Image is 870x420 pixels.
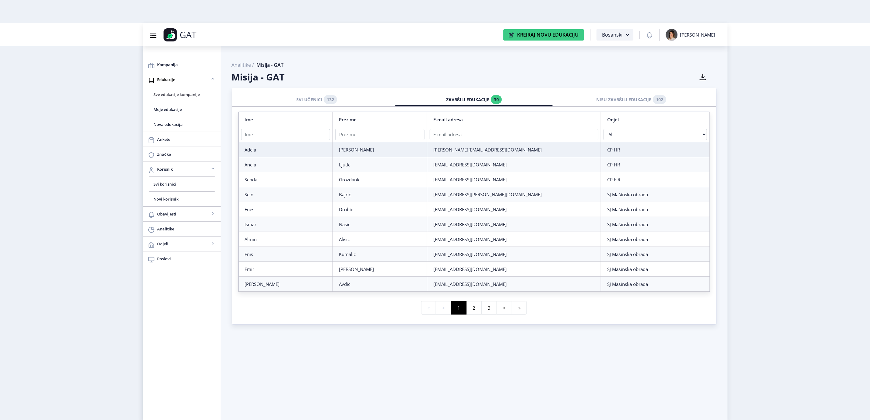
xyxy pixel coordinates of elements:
input: E-mail adresa [430,129,598,140]
div: [EMAIL_ADDRESS][PERSON_NAME][DOMAIN_NAME] [433,191,595,198]
a: Ime [245,116,253,123]
div: CP HR [607,162,703,168]
div: Enis [245,251,327,257]
div: [EMAIL_ADDRESS][DOMAIN_NAME] [433,281,595,287]
div: Emir [245,266,327,272]
div: [PERSON_NAME] [680,32,715,38]
a: Nova edukacija [149,117,215,132]
span: Odjeli [157,240,210,247]
div: SJ Mašinska obrada [607,191,703,198]
nb-icon: Preuzmite kao CSV [698,72,707,81]
div: Ljutic [339,162,421,168]
div: [EMAIL_ADDRESS][DOMAIN_NAME] [433,162,595,168]
a: Ankete [143,132,221,147]
a: 102 [653,95,666,104]
div: CP HR [607,147,703,153]
span: Korisnik [157,166,210,173]
a: Svi korisnici [149,177,215,191]
button: Kreiraj Novu Edukaciju [503,29,584,41]
a: Moje edukacije [149,102,215,117]
a: Kompanija [143,57,221,72]
span: Nova edukacija [154,121,210,128]
div: SJ Mašinska obrada [607,236,703,242]
a: 132 [324,95,337,104]
a: Korisnik [143,162,221,176]
div: Senda [245,176,327,183]
div: Bajric [339,191,421,198]
span: Misija - GAT [257,62,284,68]
input: Prezime [335,129,424,140]
a: Odjeli [143,237,221,251]
div: Kumalic [339,251,421,257]
div: Almin [245,236,327,242]
a: Prezime [339,116,357,123]
div: [PERSON_NAME] [339,266,421,272]
button: 2 [466,301,482,315]
div: [PERSON_NAME][EMAIL_ADDRESS][DOMAIN_NAME] [433,147,595,153]
input: Ime [241,129,330,140]
div: [EMAIL_ADDRESS][DOMAIN_NAME] [433,176,595,183]
span: Poslovi [157,255,216,262]
span: Misija - GAT [232,68,285,83]
div: SJ Mašinska obrada [607,266,703,272]
div: Adela [245,147,327,153]
span: Analitike [157,225,216,233]
button: 1 [451,301,467,315]
span: Analitike / [232,62,254,68]
span: Sve edukacije kompanije [154,91,210,98]
div: SVI UČENICI [243,93,391,106]
div: Enes [245,206,327,212]
div: SJ Mašinska obrada [607,221,703,227]
a: Analitike [143,222,221,236]
div: Drobic [339,206,421,212]
div: Alisic [339,236,421,242]
a: Obavijesti [143,207,221,221]
p: GAT [180,32,197,38]
div: [PERSON_NAME] [245,281,327,287]
span: Obavijesti [157,210,210,218]
span: Edukacije [157,76,210,83]
div: Nasic [339,221,421,227]
button: > [497,301,512,315]
div: ZAVRŠILI EDUKACIJE [400,93,548,106]
button: » [512,301,527,315]
div: [EMAIL_ADDRESS][DOMAIN_NAME] [433,251,595,257]
img: create-new-education-icon.svg [509,32,514,37]
span: Ankete [157,136,216,143]
div: [EMAIL_ADDRESS][DOMAIN_NAME] [433,236,595,242]
a: Sve edukacije kompanije [149,87,215,102]
span: Novi korisnik [154,195,210,203]
div: [EMAIL_ADDRESS][DOMAIN_NAME] [433,266,595,272]
span: Moje edukacije [154,106,210,113]
span: Kompanija [157,61,216,68]
div: Anela [245,162,327,168]
div: Ismar [245,221,327,227]
div: SJ Mašinska obrada [607,251,703,257]
a: Značke [143,147,221,162]
div: SJ Mašinska obrada [607,281,703,287]
div: Avdic [339,281,421,287]
a: Poslovi [143,251,221,266]
a: E-mail adresa [433,116,463,123]
button: 3 [481,301,497,315]
div: Sein [245,191,327,198]
div: SJ Mašinska obrada [607,206,703,212]
span: Značke [157,151,216,158]
div: NISU ZAVRŠILI EDUKACIJE [557,93,706,106]
span: Svi korisnici [154,180,210,188]
div: Grozdanic [339,176,421,183]
a: Novi korisnik [149,192,215,206]
div: [EMAIL_ADDRESS][DOMAIN_NAME] [433,221,595,227]
div: [EMAIL_ADDRESS][DOMAIN_NAME] [433,206,595,212]
div: CP FiR [607,176,703,183]
button: Bosanski [597,29,633,41]
a: Odjel [607,116,619,123]
a: Edukacije [143,72,221,87]
a: GAT [164,28,235,41]
div: [PERSON_NAME] [339,147,421,153]
a: 30 [491,95,502,104]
